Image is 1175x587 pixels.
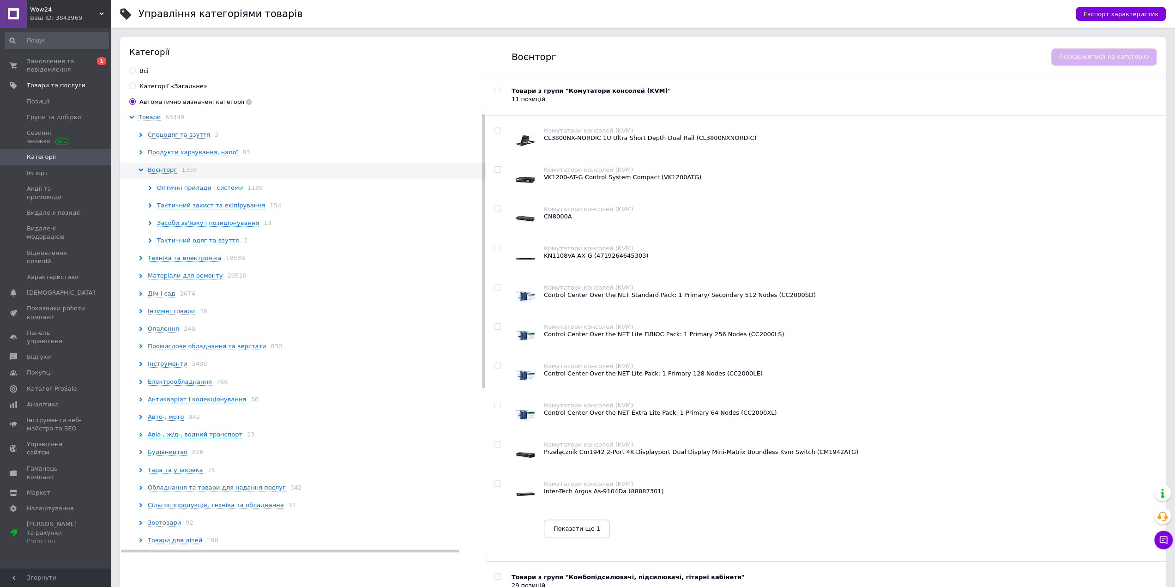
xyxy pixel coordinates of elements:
span: Воєнторг [512,51,556,62]
span: 154 [270,202,282,209]
span: Опалення [148,325,179,333]
span: 342 [290,484,302,491]
span: 63449 [165,114,184,121]
span: Інтимні товари [148,308,195,315]
span: Замовлення та повідомлення [27,57,85,74]
div: Комутатори консолей (KVM) [544,284,1157,291]
div: Категорії «Загальне» [139,82,207,91]
span: 826 [192,448,204,455]
span: Показники роботи компанії [27,304,85,321]
span: Позиції [27,97,49,106]
span: 75 [207,466,215,473]
span: 1189 [247,184,263,191]
span: Покупці [27,369,52,377]
div: Control Center Over the NET Lite Pack: 1 Primary 128 Nodes (CC2000LE) [544,369,1157,378]
span: 942 [188,413,200,420]
span: 5495 [192,360,207,367]
span: Дім і сад [148,290,175,297]
span: 20516 [228,272,247,279]
div: Control Center Over the NET Standard Pack: 1 Primary/ Secondary 512 Nodes (CC2000SD) [544,291,1157,299]
span: Акції та промокоди [27,185,85,201]
span: Аналітика [27,400,59,409]
div: CL3800NX-NORDIC 1U Ultra Short Depth Dual Rail (CL3800NXNORDIC) [544,134,1157,142]
span: Управління сайтом [27,440,85,457]
span: Спецодяг та взуття [148,131,210,139]
span: Показати ще 1 [554,525,600,532]
span: Товари [139,114,161,121]
span: 13 [264,219,271,226]
span: 36 [251,396,259,403]
div: Комутатори консолей (KVM) [544,245,1157,252]
span: Товари та послуги [27,81,85,90]
input: Пошук [5,32,109,49]
span: 1 [97,57,106,65]
div: 11 позицій [512,95,1157,103]
span: Зоотовари [148,519,181,526]
span: Відновлення позицій [27,249,85,266]
span: Wow24 [30,6,99,14]
div: KN1108VA-AX-G (4719264645303) [544,252,1157,260]
div: Автоматично визначені категорії [139,98,252,106]
span: 83 [242,149,250,156]
span: 19539 [226,254,245,261]
span: Обладнання та товари для надання послуг [148,484,286,491]
button: Чат з покупцем [1154,531,1173,549]
span: Каталог ProSale [27,385,77,393]
div: Inter-Tech Argus As-9104Da (88887301) [544,487,1157,496]
span: Авіа-, ж/д-, водний транспорт [148,431,242,438]
span: Гаманець компанії [27,465,85,481]
span: Налаштування [27,504,74,513]
div: Control Center Over the NET Lite ПЛЮС Pack: 1 Primary 256 Nodes (CC2000LS) [544,330,1157,339]
span: Електрообладнання [148,378,212,386]
span: Антикваріат і колекціонування [148,396,246,403]
span: 3 [215,131,218,138]
span: Сезонні знижки [27,129,85,145]
span: Маркет [27,489,50,497]
span: Видалені модерацією [27,224,85,241]
div: Комутатори консолей (KVM) [544,166,1157,173]
span: Товари для дітей [148,537,202,544]
span: Техніка та електроніка [148,254,221,262]
div: Категорії [129,46,476,58]
span: Характеристики [27,273,79,281]
span: Видалені позиції [27,209,80,217]
b: Товари з групи "Комутатори консолей (KVM)" [512,87,671,94]
span: Відгуки [27,353,51,361]
div: Комутатори консолей (KVM) [544,206,1157,212]
div: Комутатори консолей (KVM) [544,402,1157,409]
span: 2674 [180,290,195,297]
div: Ваш ID: 3843969 [30,14,111,22]
span: Експорт характеристик [1083,11,1158,18]
div: Всi [139,67,149,75]
span: 830 [271,343,282,350]
h1: Управління категоріями товарів [139,8,303,19]
button: Показати ще 1 [544,520,610,538]
div: Комутатори консолей (KVM) [544,441,1157,448]
span: [DEMOGRAPHIC_DATA] [27,289,95,297]
span: 23 [247,431,255,438]
button: Експорт характеристик [1076,7,1166,21]
div: VK1200-AT-G Control System Compact (VK1200ATG) [544,173,1157,182]
span: Інструменти [148,360,187,368]
span: 31 [288,502,296,508]
span: Матеріали для ремонту [148,272,223,279]
span: Сільгосппродукція, техніка та обладнання [148,502,283,509]
span: Оптичні прилади і системи [157,184,243,192]
span: Панель управління [27,329,85,345]
span: Групи та добірки [27,113,81,121]
span: Тактичний одяг та взуття [157,237,239,244]
span: 198 [207,537,218,544]
span: 46 [199,308,207,315]
div: Комутатори консолей (KVM) [544,323,1157,330]
span: Засоби зв'язку і позиціонування [157,219,259,227]
span: Тара та упаковка [148,466,203,474]
span: Категорії [27,153,56,161]
span: 3 [244,237,247,244]
div: Prom топ [27,537,85,545]
span: Тактичний захист та екіпірування [157,202,265,209]
div: Комутатори консолей (KVM) [544,363,1157,369]
span: 766 [217,378,228,385]
span: 1359 [181,166,197,173]
div: Przełącznik Cm1942 2-Port 4K Displayport Dual Display Mini-Matrix Boundless Kvm Switch (CM1942ATG) [544,448,1157,456]
span: [PERSON_NAME] та рахунки [27,520,85,545]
